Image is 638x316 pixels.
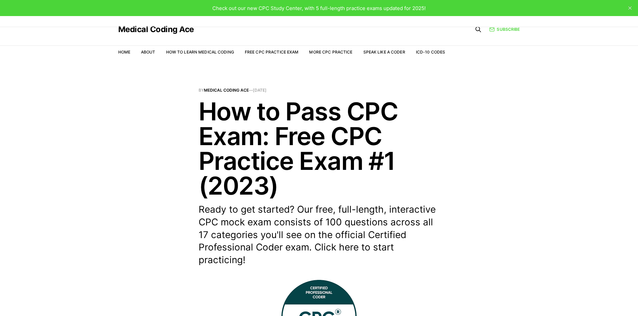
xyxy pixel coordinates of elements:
a: Medical Coding Ace [204,88,249,93]
p: Ready to get started? Our free, full-length, interactive CPC mock exam consists of 100 questions ... [199,203,440,267]
a: How to Learn Medical Coding [166,49,234,55]
a: Home [118,49,130,55]
a: More CPC Practice [309,49,352,55]
span: Check out our new CPC Study Center, with 5 full-length practice exams updated for 2025! [212,5,426,11]
button: close [625,3,635,13]
a: Medical Coding Ace [118,25,194,33]
a: ICD-10 Codes [416,49,445,55]
a: Speak Like a Coder [363,49,405,55]
a: About [141,49,155,55]
time: [DATE] [253,88,267,93]
a: Free CPC Practice Exam [245,49,299,55]
a: Subscribe [489,26,520,32]
span: By — [199,88,440,92]
h1: How to Pass CPC Exam: Free CPC Practice Exam #1 (2023) [199,99,440,198]
iframe: portal-trigger [529,283,638,316]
